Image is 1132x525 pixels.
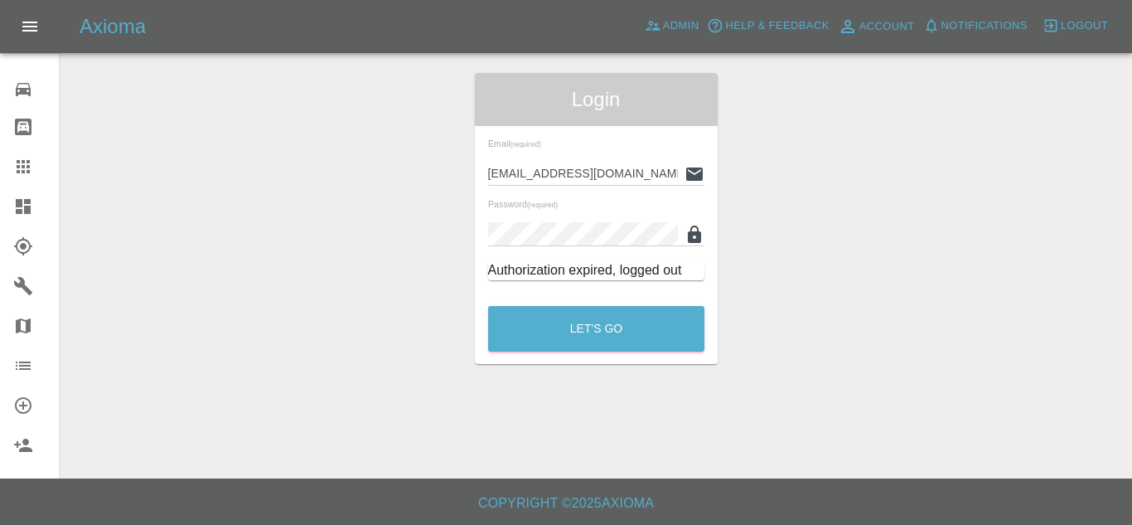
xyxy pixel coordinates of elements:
[859,17,915,36] span: Account
[1061,17,1108,36] span: Logout
[834,13,919,40] a: Account
[641,13,704,39] a: Admin
[703,13,833,39] button: Help & Feedback
[941,17,1028,36] span: Notifications
[526,202,557,209] small: (required)
[488,199,558,209] span: Password
[488,139,541,148] span: Email
[488,86,704,113] span: Login
[663,17,699,36] span: Admin
[510,141,540,148] small: (required)
[80,13,146,40] h5: Axioma
[488,306,704,352] button: Let's Go
[919,13,1032,39] button: Notifications
[488,260,704,280] div: Authorization expired, logged out
[13,492,1119,515] h6: Copyright © 2025 Axioma
[10,7,50,46] button: Open drawer
[725,17,829,36] span: Help & Feedback
[1038,13,1112,39] button: Logout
